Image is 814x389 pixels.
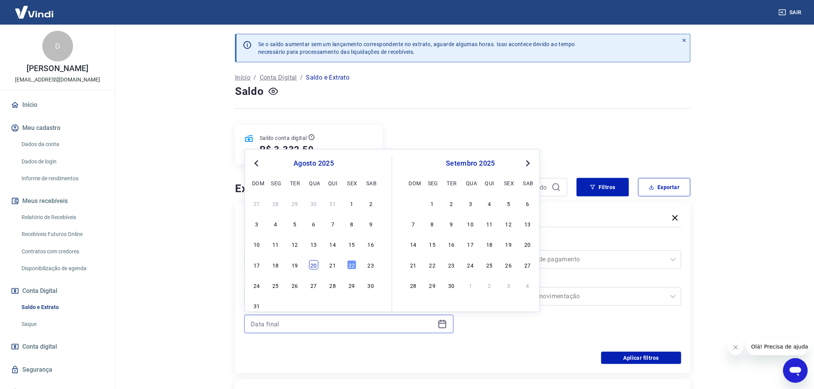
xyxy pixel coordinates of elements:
[347,178,357,188] div: sex
[260,73,297,82] a: Conta Digital
[328,219,337,228] div: Choose quinta-feira, 7 de agosto de 2025
[409,281,418,290] div: Choose domingo, 28 de setembro de 2025
[347,281,357,290] div: Choose sexta-feira, 29 de agosto de 2025
[271,178,280,188] div: seg
[309,260,319,269] div: Choose quarta-feira, 20 de agosto de 2025
[290,199,299,208] div: Choose terça-feira, 29 de julho de 2025
[252,159,261,168] button: Previous Month
[309,219,319,228] div: Choose quarta-feira, 6 de agosto de 2025
[18,244,106,259] a: Contratos com credores
[42,31,73,62] div: D
[601,352,681,364] button: Aplicar filtros
[18,171,106,186] a: Informe de rendimentos
[290,281,299,290] div: Choose terça-feira, 26 de agosto de 2025
[466,219,475,228] div: Choose quarta-feira, 10 de setembro de 2025
[27,65,88,73] p: [PERSON_NAME]
[474,239,680,249] label: Forma de Pagamento
[366,281,375,290] div: Choose sábado, 30 de agosto de 2025
[523,178,532,188] div: sab
[638,178,691,196] button: Exportar
[466,178,475,188] div: qua
[504,239,513,249] div: Choose sexta-feira, 19 de setembro de 2025
[474,276,680,286] label: Tipo de Movimentação
[9,361,106,378] a: Segurança
[18,209,106,225] a: Relatório de Recebíveis
[235,84,264,99] h4: Saldo
[309,178,319,188] div: qua
[777,5,805,20] button: Sair
[235,181,443,196] h4: Extrato
[18,226,106,242] a: Recebíveis Futuros Online
[485,219,494,228] div: Choose quinta-feira, 11 de setembro de 2025
[366,219,375,228] div: Choose sábado, 9 de agosto de 2025
[783,358,808,383] iframe: Botão para abrir a janela de mensagens
[260,143,314,156] h5: R$ 3.332,50
[504,260,513,269] div: Choose sexta-feira, 26 de setembro de 2025
[328,178,337,188] div: qui
[328,239,337,249] div: Choose quinta-feira, 14 de agosto de 2025
[271,301,280,310] div: Choose segunda-feira, 1 de setembro de 2025
[504,199,513,208] div: Choose sexta-feira, 5 de setembro de 2025
[485,199,494,208] div: Choose quinta-feira, 4 de setembro de 2025
[252,281,261,290] div: Choose domingo, 24 de agosto de 2025
[447,260,456,269] div: Choose terça-feira, 23 de setembro de 2025
[271,260,280,269] div: Choose segunda-feira, 18 de agosto de 2025
[366,239,375,249] div: Choose sábado, 16 de agosto de 2025
[523,219,532,228] div: Choose sábado, 13 de setembro de 2025
[18,261,106,276] a: Disponibilização de agenda
[366,178,375,188] div: sab
[523,260,532,269] div: Choose sábado, 27 de setembro de 2025
[428,239,437,249] div: Choose segunda-feira, 15 de setembro de 2025
[252,219,261,228] div: Choose domingo, 3 de agosto de 2025
[258,40,575,56] p: Se o saldo aumentar sem um lançamento correspondente no extrato, aguarde algumas horas. Isso acon...
[251,159,377,168] div: agosto 2025
[485,260,494,269] div: Choose quinta-feira, 25 de setembro de 2025
[9,338,106,355] a: Conta digital
[9,0,59,24] img: Vindi
[466,199,475,208] div: Choose quarta-feira, 3 de setembro de 2025
[309,239,319,249] div: Choose quarta-feira, 13 de agosto de 2025
[447,239,456,249] div: Choose terça-feira, 16 de setembro de 2025
[18,154,106,170] a: Dados de login
[347,301,357,310] div: Choose sexta-feira, 5 de setembro de 2025
[366,260,375,269] div: Choose sábado, 23 de agosto de 2025
[290,260,299,269] div: Choose terça-feira, 19 de agosto de 2025
[271,219,280,228] div: Choose segunda-feira, 4 de agosto de 2025
[523,239,532,249] div: Choose sábado, 20 de setembro de 2025
[9,96,106,113] a: Início
[18,136,106,152] a: Dados da conta
[328,260,337,269] div: Choose quinta-feira, 21 de agosto de 2025
[252,260,261,269] div: Choose domingo, 17 de agosto de 2025
[409,199,418,208] div: Choose domingo, 31 de agosto de 2025
[409,239,418,249] div: Choose domingo, 14 de setembro de 2025
[409,178,418,188] div: dom
[235,73,250,82] p: Início
[523,199,532,208] div: Choose sábado, 6 de setembro de 2025
[347,199,357,208] div: Choose sexta-feira, 1 de agosto de 2025
[309,301,319,310] div: Choose quarta-feira, 3 de setembro de 2025
[252,239,261,249] div: Choose domingo, 10 de agosto de 2025
[334,148,374,156] a: Solicitar Saque
[18,316,106,332] a: Saque
[347,219,357,228] div: Choose sexta-feira, 8 de agosto de 2025
[290,219,299,228] div: Choose terça-feira, 5 de agosto de 2025
[9,120,106,136] button: Meu cadastro
[328,199,337,208] div: Choose quinta-feira, 31 de julho de 2025
[251,318,435,330] input: Data final
[15,76,100,84] p: [EMAIL_ADDRESS][DOMAIN_NAME]
[447,178,456,188] div: ter
[485,281,494,290] div: Choose quinta-feira, 2 de outubro de 2025
[428,219,437,228] div: Choose segunda-feira, 8 de setembro de 2025
[328,301,337,310] div: Choose quinta-feira, 4 de setembro de 2025
[428,281,437,290] div: Choose segunda-feira, 29 de setembro de 2025
[260,134,307,142] p: Saldo conta digital
[504,219,513,228] div: Choose sexta-feira, 12 de setembro de 2025
[9,283,106,299] button: Conta Digital
[347,260,357,269] div: Choose sexta-feira, 22 de agosto de 2025
[428,260,437,269] div: Choose segunda-feira, 22 de setembro de 2025
[309,199,319,208] div: Choose quarta-feira, 30 de julho de 2025
[290,239,299,249] div: Choose terça-feira, 12 de agosto de 2025
[18,299,106,315] a: Saldo e Extrato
